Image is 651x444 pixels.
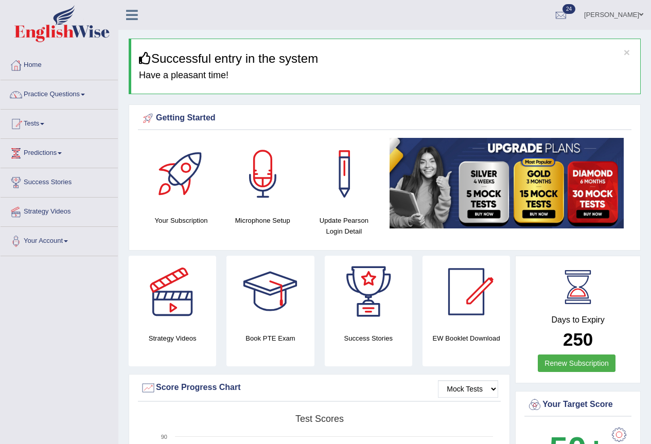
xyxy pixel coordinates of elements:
img: small5.jpg [390,138,624,228]
a: Your Account [1,227,118,253]
tspan: Test scores [295,414,344,424]
a: Practice Questions [1,80,118,106]
div: Score Progress Chart [140,380,498,396]
h4: Your Subscription [146,215,217,226]
div: Getting Started [140,111,629,126]
a: Predictions [1,139,118,165]
h4: EW Booklet Download [423,333,510,344]
button: × [624,47,630,58]
div: Your Target Score [527,397,629,413]
h3: Successful entry in the system [139,52,632,65]
text: 90 [161,434,167,440]
span: 24 [562,4,575,14]
a: Renew Subscription [538,354,615,372]
a: Tests [1,110,118,135]
h4: Microphone Setup [227,215,298,226]
h4: Have a pleasant time! [139,70,632,81]
h4: Strategy Videos [129,333,216,344]
h4: Book PTE Exam [226,333,314,344]
h4: Success Stories [325,333,412,344]
a: Home [1,51,118,77]
a: Success Stories [1,168,118,194]
b: 250 [563,329,593,349]
h4: Days to Expiry [527,315,629,325]
a: Strategy Videos [1,198,118,223]
h4: Update Pearson Login Detail [308,215,379,237]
